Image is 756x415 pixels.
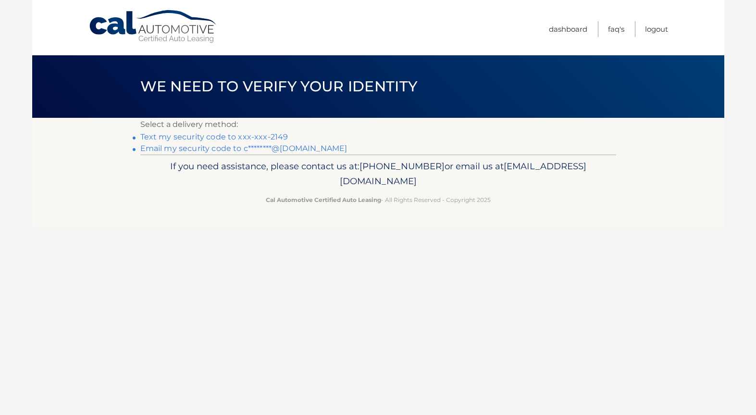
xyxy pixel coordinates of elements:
[645,21,668,37] a: Logout
[140,77,418,95] span: We need to verify your identity
[140,132,288,141] a: Text my security code to xxx-xxx-2149
[266,196,381,203] strong: Cal Automotive Certified Auto Leasing
[608,21,624,37] a: FAQ's
[140,118,616,131] p: Select a delivery method:
[140,144,347,153] a: Email my security code to c********@[DOMAIN_NAME]
[88,10,218,44] a: Cal Automotive
[147,159,610,189] p: If you need assistance, please contact us at: or email us at
[549,21,587,37] a: Dashboard
[147,195,610,205] p: - All Rights Reserved - Copyright 2025
[359,161,445,172] span: [PHONE_NUMBER]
